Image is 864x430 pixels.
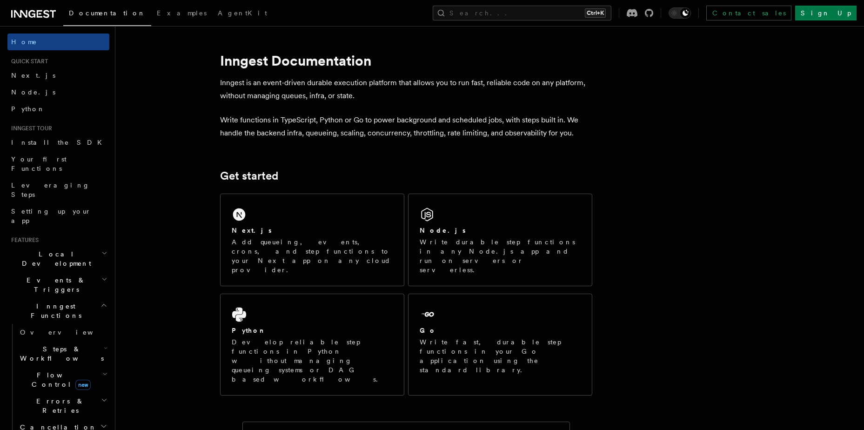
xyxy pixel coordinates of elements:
[232,226,272,235] h2: Next.js
[7,134,109,151] a: Install the SDK
[220,194,404,286] a: Next.jsAdd queueing, events, crons, and step functions to your Next app on any cloud provider.
[11,208,91,224] span: Setting up your app
[11,155,67,172] span: Your first Functions
[16,393,109,419] button: Errors & Retries
[220,114,592,140] p: Write functions in TypeScript, Python or Go to power background and scheduled jobs, with steps bu...
[7,67,109,84] a: Next.js
[20,329,116,336] span: Overview
[420,237,581,275] p: Write durable step functions in any Node.js app and run on servers or serverless.
[11,181,90,198] span: Leveraging Steps
[75,380,91,390] span: new
[11,105,45,113] span: Python
[408,294,592,396] a: GoWrite fast, durable step functions in your Go application using the standard library.
[7,125,52,132] span: Inngest tour
[16,396,101,415] span: Errors & Retries
[16,370,102,389] span: Flow Control
[220,52,592,69] h1: Inngest Documentation
[7,101,109,117] a: Python
[7,275,101,294] span: Events & Triggers
[220,76,592,102] p: Inngest is an event-driven durable execution platform that allows you to run fast, reliable code ...
[585,8,606,18] kbd: Ctrl+K
[669,7,691,19] button: Toggle dark mode
[7,272,109,298] button: Events & Triggers
[7,246,109,272] button: Local Development
[151,3,212,25] a: Examples
[16,367,109,393] button: Flow Controlnew
[706,6,791,20] a: Contact sales
[16,341,109,367] button: Steps & Workflows
[420,226,466,235] h2: Node.js
[11,139,107,146] span: Install the SDK
[232,337,393,384] p: Develop reliable step functions in Python without managing queueing systems or DAG based workflows.
[433,6,611,20] button: Search...Ctrl+K
[7,151,109,177] a: Your first Functions
[11,72,55,79] span: Next.js
[7,203,109,229] a: Setting up your app
[11,88,55,96] span: Node.js
[69,9,146,17] span: Documentation
[218,9,267,17] span: AgentKit
[7,236,39,244] span: Features
[7,177,109,203] a: Leveraging Steps
[232,237,393,275] p: Add queueing, events, crons, and step functions to your Next app on any cloud provider.
[232,326,266,335] h2: Python
[7,84,109,101] a: Node.js
[11,37,37,47] span: Home
[220,294,404,396] a: PythonDevelop reliable step functions in Python without managing queueing systems or DAG based wo...
[16,324,109,341] a: Overview
[7,298,109,324] button: Inngest Functions
[220,169,278,182] a: Get started
[420,326,436,335] h2: Go
[795,6,857,20] a: Sign Up
[420,337,581,375] p: Write fast, durable step functions in your Go application using the standard library.
[212,3,273,25] a: AgentKit
[7,34,109,50] a: Home
[63,3,151,26] a: Documentation
[7,58,48,65] span: Quick start
[7,302,100,320] span: Inngest Functions
[157,9,207,17] span: Examples
[7,249,101,268] span: Local Development
[16,344,104,363] span: Steps & Workflows
[408,194,592,286] a: Node.jsWrite durable step functions in any Node.js app and run on servers or serverless.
